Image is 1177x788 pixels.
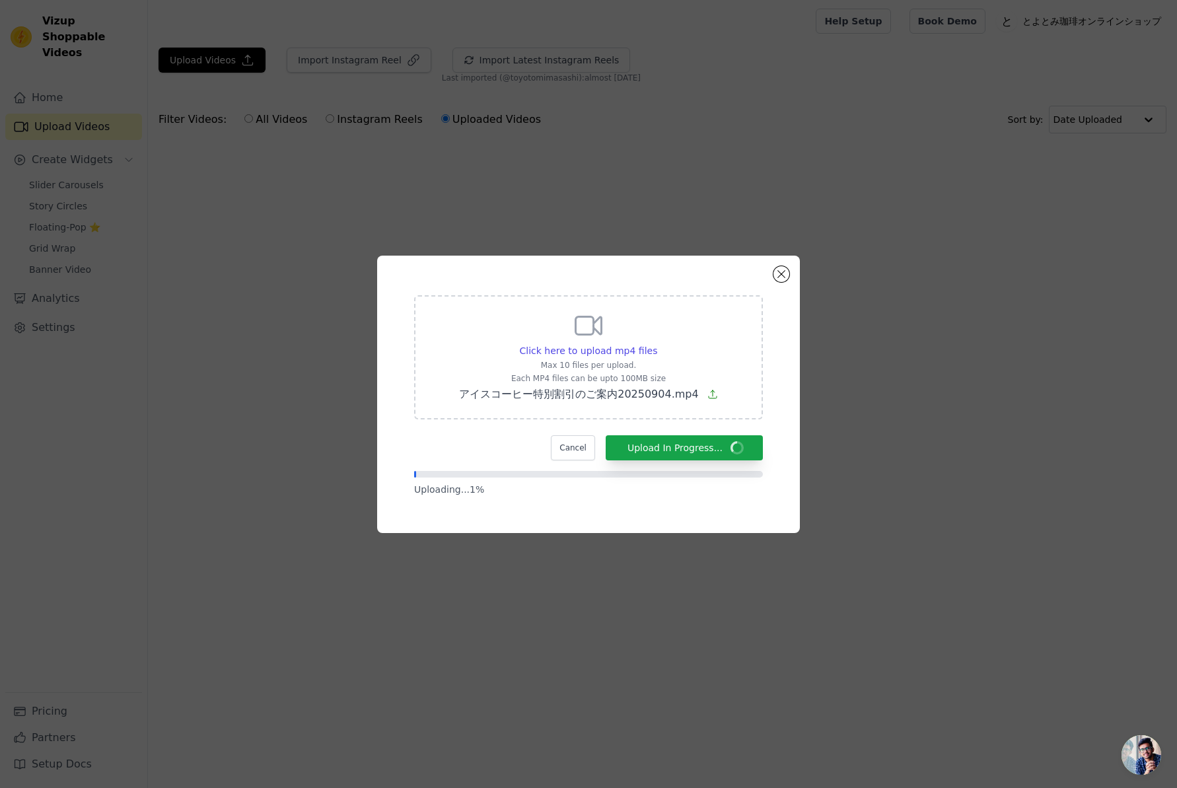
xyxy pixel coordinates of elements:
[459,360,718,371] p: Max 10 files per upload.
[414,483,763,496] p: Uploading... 1 %
[520,345,658,356] span: Click here to upload mp4 files
[551,435,595,460] button: Cancel
[459,373,718,384] p: Each MP4 files can be upto 100MB size
[606,435,763,460] button: Upload In Progress...
[773,266,789,282] button: Close modal
[459,388,698,400] span: アイスコーヒー特別割引のご案内20250904.mp4
[1122,735,1161,775] div: チャットを開く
